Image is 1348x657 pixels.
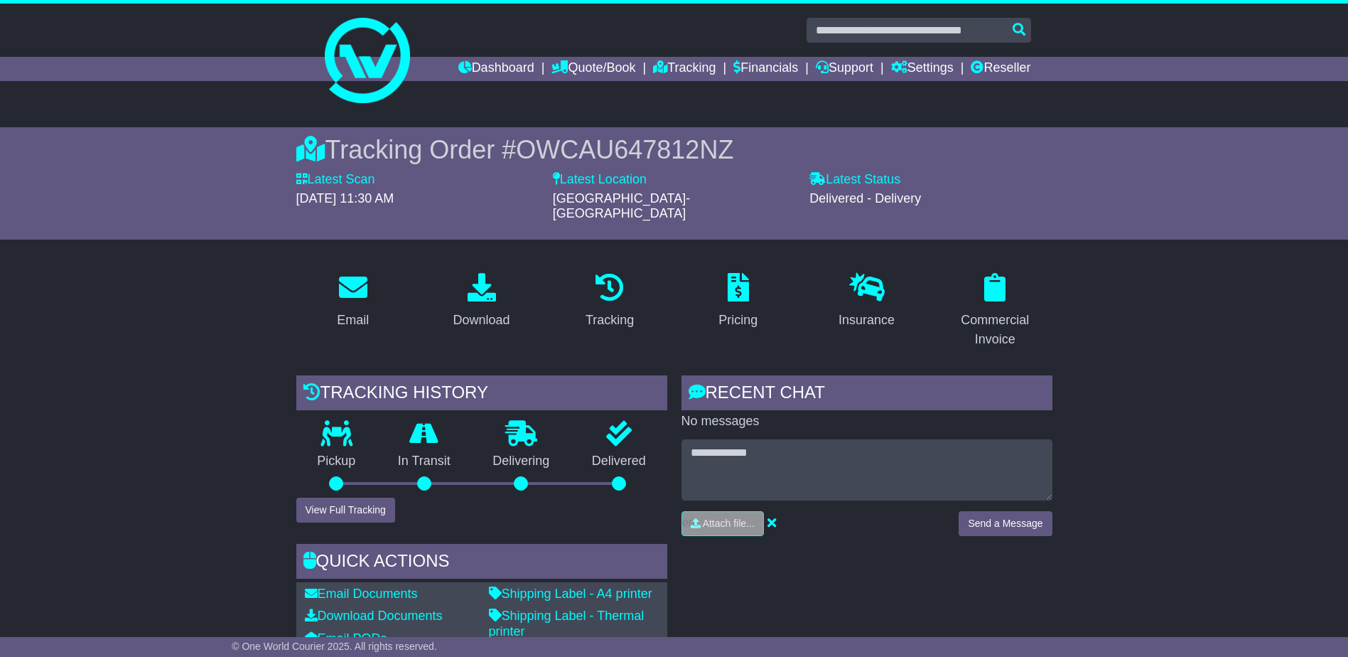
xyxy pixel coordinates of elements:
div: Commercial Invoice [947,311,1043,349]
span: [DATE] 11:30 AM [296,191,394,205]
a: Support [816,57,873,81]
p: No messages [681,414,1052,429]
label: Latest Status [809,172,900,188]
span: © One World Courier 2025. All rights reserved. [232,641,437,652]
a: Shipping Label - A4 printer [489,587,652,601]
div: Pricing [718,311,757,330]
p: Pickup [296,454,377,469]
div: Email [337,311,369,330]
label: Latest Location [553,172,647,188]
a: Tracking [576,268,643,335]
span: [GEOGRAPHIC_DATA]-[GEOGRAPHIC_DATA] [553,191,690,221]
a: Download [443,268,519,335]
div: Quick Actions [296,544,667,582]
a: Email [328,268,378,335]
a: Download Documents [305,609,443,623]
p: Delivered [571,454,667,469]
span: Delivered - Delivery [809,191,921,205]
a: Dashboard [458,57,534,81]
a: Reseller [971,57,1030,81]
p: Delivering [472,454,571,469]
a: Insurance [829,268,904,335]
p: In Transit [377,454,472,469]
button: View Full Tracking [296,498,395,523]
button: Send a Message [959,511,1052,536]
div: Tracking Order # [296,134,1052,165]
div: Insurance [839,311,895,330]
label: Latest Scan [296,172,375,188]
div: Tracking history [296,375,667,414]
a: Quote/Book [551,57,635,81]
div: Download [453,311,509,330]
a: Email PODs [305,631,387,646]
a: Tracking [653,57,716,81]
div: RECENT CHAT [681,375,1052,414]
a: Email Documents [305,587,418,601]
a: Settings [891,57,954,81]
span: OWCAU647812NZ [516,135,733,164]
a: Commercial Invoice [938,268,1052,354]
a: Shipping Label - Thermal printer [489,609,645,639]
a: Pricing [709,268,767,335]
div: Tracking [586,311,634,330]
a: Financials [733,57,798,81]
